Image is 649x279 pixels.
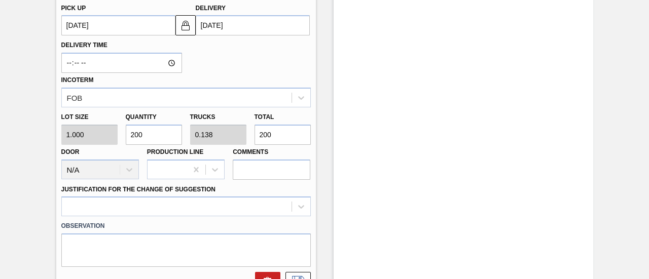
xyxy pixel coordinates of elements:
input: mm/dd/yyyy [196,15,310,35]
div: FOB [67,93,83,102]
label: Justification for the Change of Suggestion [61,186,215,193]
label: Production Line [147,148,203,155]
label: Total [255,113,274,121]
label: Incoterm [61,76,94,84]
button: locked [175,15,196,35]
label: Door [61,148,80,155]
label: Lot size [61,110,118,125]
label: Observation [61,219,311,233]
label: Comments [233,145,310,160]
label: Delivery [196,5,226,12]
label: Delivery Time [61,38,182,53]
label: Trucks [190,113,215,121]
label: Quantity [126,113,157,121]
label: Pick up [61,5,86,12]
img: locked [179,19,192,31]
input: mm/dd/yyyy [61,15,175,35]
